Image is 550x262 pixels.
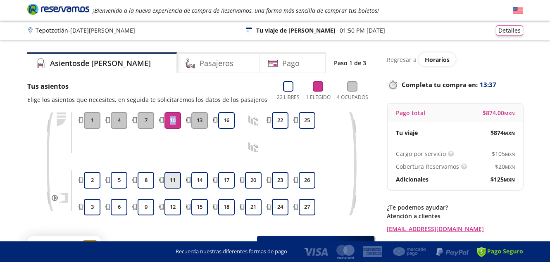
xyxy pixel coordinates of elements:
[504,130,515,136] small: MXN
[200,58,233,69] h4: Pasajeros
[164,112,181,129] button: 10
[164,172,181,189] button: 11
[505,151,515,157] small: MXN
[495,162,515,171] span: $ 20
[138,112,154,129] button: 7
[191,172,208,189] button: 14
[387,52,523,66] div: Regresar a ver horarios
[245,199,262,215] button: 21
[504,110,515,116] small: MXN
[505,164,515,170] small: MXN
[496,25,523,36] button: Detalles
[387,212,523,220] p: Atención a clientes
[340,26,385,35] p: 01:50 PM [DATE]
[218,199,235,215] button: 18
[111,112,127,129] button: 4
[282,58,300,69] h4: Pago
[50,58,151,69] h4: Asientos de [PERSON_NAME]
[425,56,450,64] span: Horarios
[272,112,288,129] button: 22
[36,26,135,35] p: Tepotzotlán - [DATE][PERSON_NAME]
[480,80,496,90] span: 13:37
[396,175,429,184] p: Adicionales
[513,5,523,16] button: English
[277,94,300,101] p: 22 Libres
[306,94,331,101] p: 1 Elegido
[490,128,515,137] span: $ 874
[299,172,315,189] button: 26
[27,81,267,91] p: Tus asientos
[387,79,523,90] p: Completa tu compra en :
[84,199,100,215] button: 3
[272,172,288,189] button: 23
[191,199,208,215] button: 15
[299,112,315,129] button: 25
[257,236,374,257] button: Continuar con 1 asiento
[396,162,459,171] p: Cobertura Reservamos
[265,241,350,252] span: Continuar con 1 asiento
[83,240,97,255] div: 10
[334,59,366,67] p: Paso 1 de 3
[387,203,523,212] p: ¿Te podemos ayudar?
[387,224,523,233] a: [EMAIL_ADDRESS][DOMAIN_NAME]
[111,172,127,189] button: 5
[387,55,417,64] p: Regresar a
[218,112,235,129] button: 16
[492,149,515,158] span: $ 105
[111,199,127,215] button: 6
[93,7,379,14] em: ¡Bienvenido a la nueva experiencia de compra de Reservamos, una forma más sencilla de comprar tus...
[84,172,100,189] button: 2
[176,248,287,256] p: Recuerda nuestras diferentes formas de pago
[490,175,515,184] span: $ 125
[27,95,267,104] p: Elige los asientos que necesites, en seguida te solicitaremos los datos de los pasajeros
[396,149,446,158] p: Cargo por servicio
[84,112,100,129] button: 1
[504,177,515,183] small: MXN
[138,172,154,189] button: 8
[272,199,288,215] button: 24
[396,128,418,137] p: Tu viaje
[27,3,89,15] i: Brand Logo
[191,112,208,129] button: 13
[245,172,262,189] button: 20
[483,109,515,117] span: $ 874.00
[218,172,235,189] button: 17
[138,199,154,215] button: 9
[299,199,315,215] button: 27
[337,94,368,101] p: 4 Ocupados
[27,3,89,18] a: Brand Logo
[164,199,181,215] button: 12
[396,109,425,117] p: Pago total
[256,26,336,35] p: Tu viaje de [PERSON_NAME]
